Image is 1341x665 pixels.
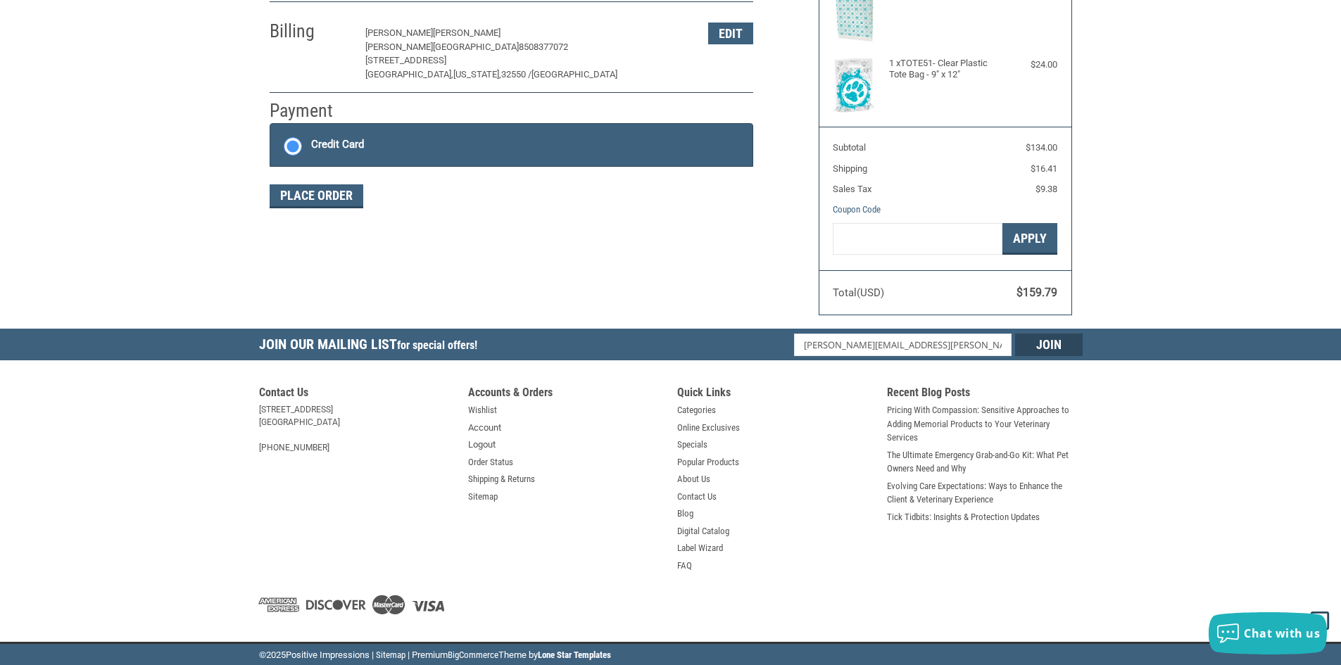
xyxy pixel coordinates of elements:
a: Logout [468,438,496,452]
span: [STREET_ADDRESS] [365,55,446,65]
address: [STREET_ADDRESS] [GEOGRAPHIC_DATA] [PHONE_NUMBER] [259,403,455,454]
a: Contact Us [677,490,717,504]
span: $16.41 [1031,163,1057,174]
span: $9.38 [1035,184,1057,194]
span: $134.00 [1026,142,1057,153]
span: © Positive Impressions [259,650,370,660]
a: Digital Catalog [677,524,729,538]
span: [PERSON_NAME] [433,27,500,38]
a: Order Status [468,455,513,469]
a: BigCommerce [448,650,498,660]
a: Popular Products [677,455,739,469]
a: Sitemap [468,490,498,504]
div: $24.00 [1001,58,1057,72]
a: Account [468,421,501,435]
a: FAQ [677,559,692,573]
a: Tick Tidbits: Insights & Protection Updates [887,510,1040,524]
a: Specials [677,438,707,452]
a: Coupon Code [833,204,881,215]
a: About Us [677,472,710,486]
button: Edit [708,23,753,44]
span: 32550 / [501,69,531,80]
h5: Accounts & Orders [468,386,664,403]
span: $159.79 [1016,286,1057,299]
span: Total (USD) [833,286,884,299]
h4: 1 x TOTE51- Clear Plastic Tote Bag - 9" x 12" [889,58,998,81]
button: Chat with us [1209,612,1327,654]
div: Credit Card [311,133,364,156]
span: [GEOGRAPHIC_DATA], [365,69,453,80]
span: Sales Tax [833,184,871,194]
a: Online Exclusives [677,421,740,435]
span: Shipping [833,163,867,174]
a: Wishlist [468,403,497,417]
h5: Join Our Mailing List [259,329,484,365]
h2: Payment [270,99,352,122]
button: Apply [1002,223,1057,255]
a: Blog [677,507,693,521]
span: [PERSON_NAME][GEOGRAPHIC_DATA] [365,42,519,52]
span: 2025 [266,650,286,660]
a: Pricing With Compassion: Sensitive Approaches to Adding Memorial Products to Your Veterinary Serv... [887,403,1083,445]
h5: Contact Us [259,386,455,403]
span: 8508377072 [519,42,568,52]
span: Subtotal [833,142,866,153]
h5: Recent Blog Posts [887,386,1083,403]
span: for special offers! [397,338,477,352]
span: [US_STATE], [453,69,501,80]
input: Join [1015,334,1083,356]
h5: Quick Links [677,386,873,403]
input: Gift Certificate or Coupon Code [833,223,1002,255]
h2: Billing [270,20,352,43]
a: Label Wizard [677,541,723,555]
a: Evolving Care Expectations: Ways to Enhance the Client & Veterinary Experience [887,479,1083,507]
input: Email [794,334,1012,356]
a: The Ultimate Emergency Grab-and-Go Kit: What Pet Owners Need and Why [887,448,1083,476]
a: | Sitemap [372,650,405,660]
span: [PERSON_NAME] [365,27,433,38]
a: Categories [677,403,716,417]
span: Chat with us [1244,626,1320,641]
a: Shipping & Returns [468,472,535,486]
a: Lone Star Templates [538,650,611,660]
button: Place Order [270,184,363,208]
span: [GEOGRAPHIC_DATA] [531,69,617,80]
